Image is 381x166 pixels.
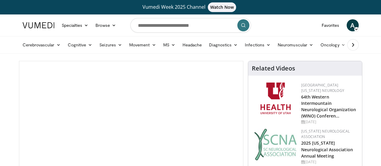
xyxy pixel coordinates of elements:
[130,18,251,33] input: Search topics, interventions
[252,65,295,72] h4: Related Videos
[205,39,241,51] a: Diagnostics
[301,129,350,139] a: [US_STATE] Neurological Association
[254,129,297,160] img: b123db18-9392-45ae-ad1d-42c3758a27aa.jpg.150x105_q85_autocrop_double_scale_upscale_version-0.2.jpg
[23,22,55,28] img: VuMedi Logo
[160,39,179,51] a: MS
[96,39,126,51] a: Seizures
[142,4,239,10] span: Vumedi Week 2025 Channel
[301,83,344,93] a: [GEOGRAPHIC_DATA][US_STATE] Neurology
[126,39,160,51] a: Movement
[347,19,359,31] a: A
[241,39,274,51] a: Infections
[301,119,357,125] div: [DATE]
[274,39,317,51] a: Neuromuscular
[301,159,357,165] div: [DATE]
[317,39,349,51] a: Oncology
[19,39,64,51] a: Cerebrovascular
[23,2,358,12] a: Vumedi Week 2025 ChannelWatch Now
[64,39,96,51] a: Cognitive
[318,19,343,31] a: Favorites
[92,19,120,31] a: Browse
[208,2,236,12] span: Watch Now
[58,19,92,31] a: Specialties
[301,94,356,119] a: 64th Western Intermountain Neurological Organization (WINO) Conferen…
[301,140,353,158] a: 2025 [US_STATE] Neurological Association Annual Meeting
[261,83,291,114] img: f6362829-b0a3-407d-a044-59546adfd345.png.150x105_q85_autocrop_double_scale_upscale_version-0.2.png
[179,39,206,51] a: Headache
